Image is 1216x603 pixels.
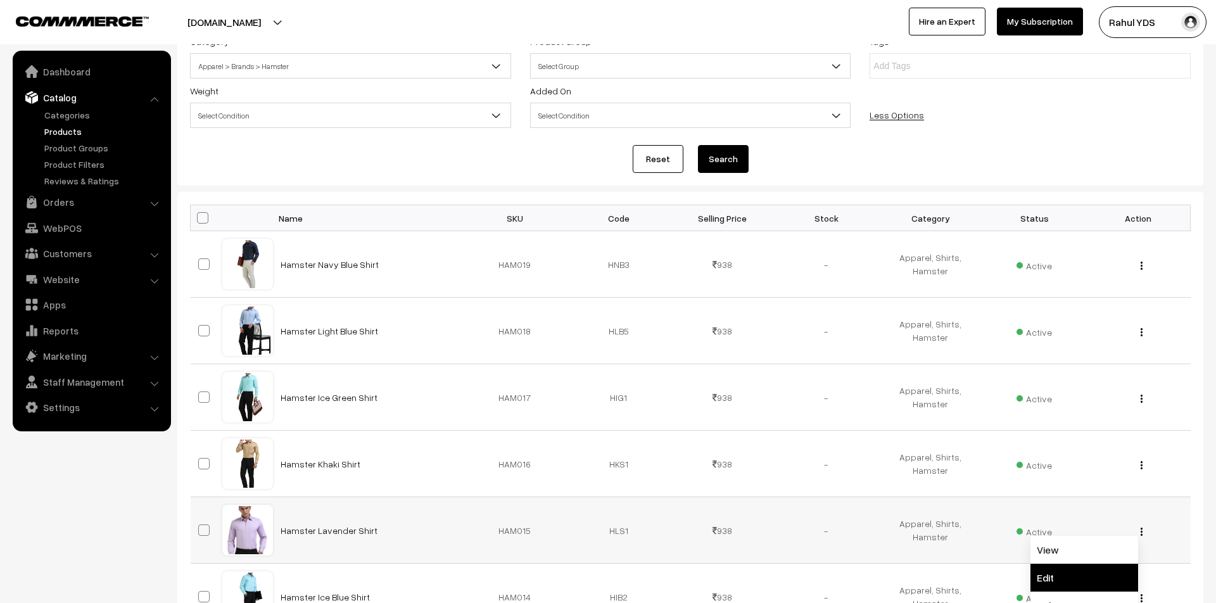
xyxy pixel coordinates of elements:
img: Menu [1141,461,1143,469]
td: HKS1 [567,431,671,497]
a: Orders [16,191,167,213]
td: HIG1 [567,364,671,431]
span: Select Group [530,53,851,79]
th: Name [273,205,463,231]
th: Stock [775,205,878,231]
td: 938 [671,231,775,298]
span: Select Group [531,55,851,77]
img: Menu [1141,328,1143,336]
a: Hamster Ice Blue Shirt [281,592,370,602]
td: - [775,298,878,364]
span: Select Condition [191,105,510,127]
a: Less Options [870,110,924,120]
span: Active [1016,322,1052,339]
td: HAM016 [463,431,567,497]
a: Apps [16,293,167,316]
a: Hamster Khaki Shirt [281,459,360,469]
td: HLB5 [567,298,671,364]
a: Hamster Ice Green Shirt [281,392,377,403]
td: HNB3 [567,231,671,298]
td: Apparel, Shirts, Hamster [878,298,982,364]
span: Select Condition [531,105,851,127]
a: Reviews & Ratings [41,174,167,187]
span: Select Condition [190,103,511,128]
label: Added On [530,84,571,98]
span: Apparel > Brands > Hamster [191,55,510,77]
th: Code [567,205,671,231]
a: Hire an Expert [909,8,985,35]
a: Product Groups [41,141,167,155]
th: Status [982,205,1086,231]
img: Menu [1141,528,1143,536]
a: Categories [41,108,167,122]
td: - [775,431,878,497]
img: Menu [1141,594,1143,602]
td: HAM015 [463,497,567,564]
a: Products [41,125,167,138]
td: HAM017 [463,364,567,431]
th: SKU [463,205,567,231]
img: user [1181,13,1200,32]
button: Search [698,145,749,173]
td: Apparel, Shirts, Hamster [878,431,982,497]
span: Active [1016,522,1052,538]
a: Hamster Lavender Shirt [281,525,377,536]
a: Reset [633,145,683,173]
input: Add Tags [873,60,984,73]
a: WebPOS [16,217,167,239]
a: Dashboard [16,60,167,83]
a: Staff Management [16,371,167,393]
td: - [775,231,878,298]
span: Select Condition [530,103,851,128]
td: - [775,497,878,564]
a: Reports [16,319,167,342]
button: Rahul YDS [1099,6,1206,38]
a: Customers [16,242,167,265]
a: Product Filters [41,158,167,171]
td: Apparel, Shirts, Hamster [878,364,982,431]
span: Active [1016,455,1052,472]
td: HAM018 [463,298,567,364]
a: My Subscription [997,8,1083,35]
th: Category [878,205,982,231]
span: Active [1016,389,1052,405]
label: Weight [190,84,218,98]
td: 938 [671,364,775,431]
td: - [775,364,878,431]
td: HAM019 [463,231,567,298]
td: 938 [671,431,775,497]
a: View [1030,536,1138,564]
a: Catalog [16,86,167,109]
td: Apparel, Shirts, Hamster [878,231,982,298]
span: Apparel > Brands > Hamster [190,53,511,79]
a: Edit [1030,564,1138,592]
button: [DOMAIN_NAME] [143,6,305,38]
a: Website [16,268,167,291]
a: Settings [16,396,167,419]
a: COMMMERCE [16,13,127,28]
td: HLS1 [567,497,671,564]
img: COMMMERCE [16,16,149,26]
a: Hamster Navy Blue Shirt [281,259,379,270]
td: 938 [671,298,775,364]
a: Hamster Light Blue Shirt [281,326,378,336]
td: Apparel, Shirts, Hamster [878,497,982,564]
th: Selling Price [671,205,775,231]
a: Marketing [16,345,167,367]
span: Active [1016,256,1052,272]
img: Menu [1141,395,1143,403]
img: Menu [1141,262,1143,270]
td: 938 [671,497,775,564]
th: Action [1086,205,1190,231]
